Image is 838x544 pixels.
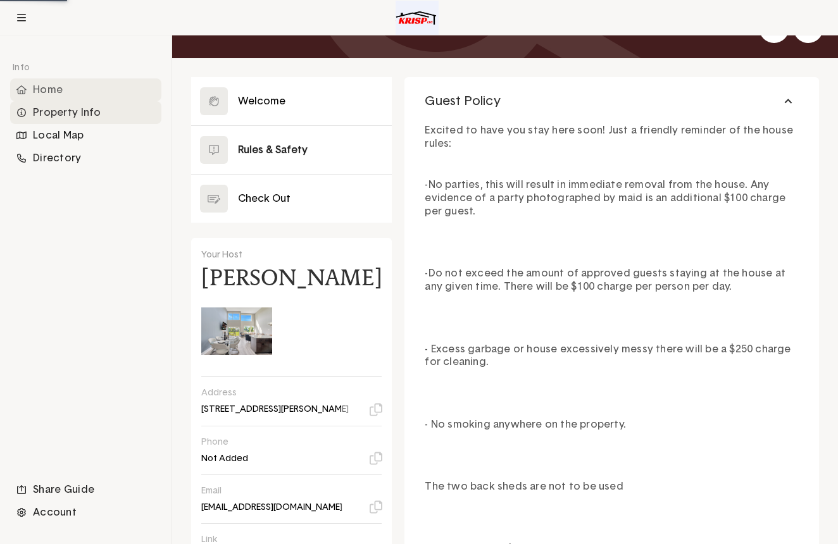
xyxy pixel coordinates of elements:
p: Not Added [201,453,248,464]
button: Guest Policy [404,77,819,125]
li: Navigation item [10,78,161,101]
div: Property Info [10,101,161,124]
li: Navigation item [10,124,161,147]
div: Account [10,501,161,524]
p: Excited to have you stay here soon! Just a friendly reminder of the house rules: [425,124,799,151]
div: Directory [10,147,161,170]
div: Share Guide [10,478,161,501]
li: Navigation item [10,101,161,124]
li: Navigation item [10,147,161,170]
span: Guest Policy [425,93,500,109]
p: [EMAIL_ADDRESS][DOMAIN_NAME] [201,502,342,513]
li: Navigation item [10,478,161,501]
img: Logo [396,1,438,35]
li: Navigation item [10,501,161,524]
div: Home [10,78,161,101]
p: - Excess garbage or house excessively messy there will be a $250 charge for cleaning. [425,343,799,369]
span: Your Host [201,250,242,259]
div: Local Map [10,124,161,147]
p: The two back sheds are not to be used [425,480,799,493]
p: Address [201,387,373,399]
p: -No parties, this will result in immediate removal from the house. Any evidence of a party photog... [425,178,799,218]
p: -Do not exceed the amount of approved guests staying at the house at any given time. There will b... [425,267,799,294]
p: Email [201,485,373,497]
h4: [PERSON_NAME] [201,268,382,288]
p: - No smoking anywhere on the property. [425,418,799,431]
p: [STREET_ADDRESS][PERSON_NAME] [201,404,349,415]
img: Kaden Cowles's avatar [201,295,272,366]
p: Phone [201,436,373,448]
